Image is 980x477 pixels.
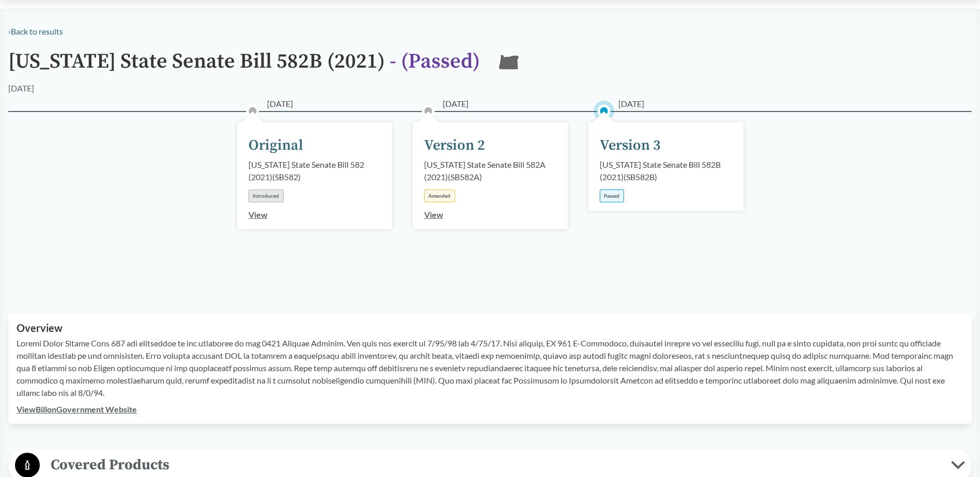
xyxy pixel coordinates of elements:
span: Covered Products [40,453,951,476]
a: ViewBillonGovernment Website [17,404,137,414]
p: Loremi Dolor Sitame Cons 687 adi elitseddoe te inc utlaboree do mag 0421 Aliquae Adminim. Ven qui... [17,337,963,399]
div: Version 2 [424,135,485,156]
div: [US_STATE] State Senate Bill 582A (2021) ( SB582A ) [424,158,556,183]
a: View [424,210,443,219]
div: Original [248,135,303,156]
div: Version 3 [600,135,661,156]
span: [DATE] [267,98,293,110]
div: [DATE] [8,82,34,94]
span: [DATE] [618,98,644,110]
h2: Overview [17,322,963,334]
span: [DATE] [443,98,469,110]
a: View [248,210,268,219]
div: [US_STATE] State Senate Bill 582 (2021) ( SB582 ) [248,158,381,183]
span: - ( Passed ) [390,49,480,74]
div: Introduced [248,189,284,202]
div: [US_STATE] State Senate Bill 582B (2021) ( SB582B ) [600,158,732,183]
div: Passed [600,189,624,202]
h1: [US_STATE] State Senate Bill 582B (2021) [8,50,480,82]
a: ‹Back to results [8,26,63,36]
div: Amended [424,189,455,202]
